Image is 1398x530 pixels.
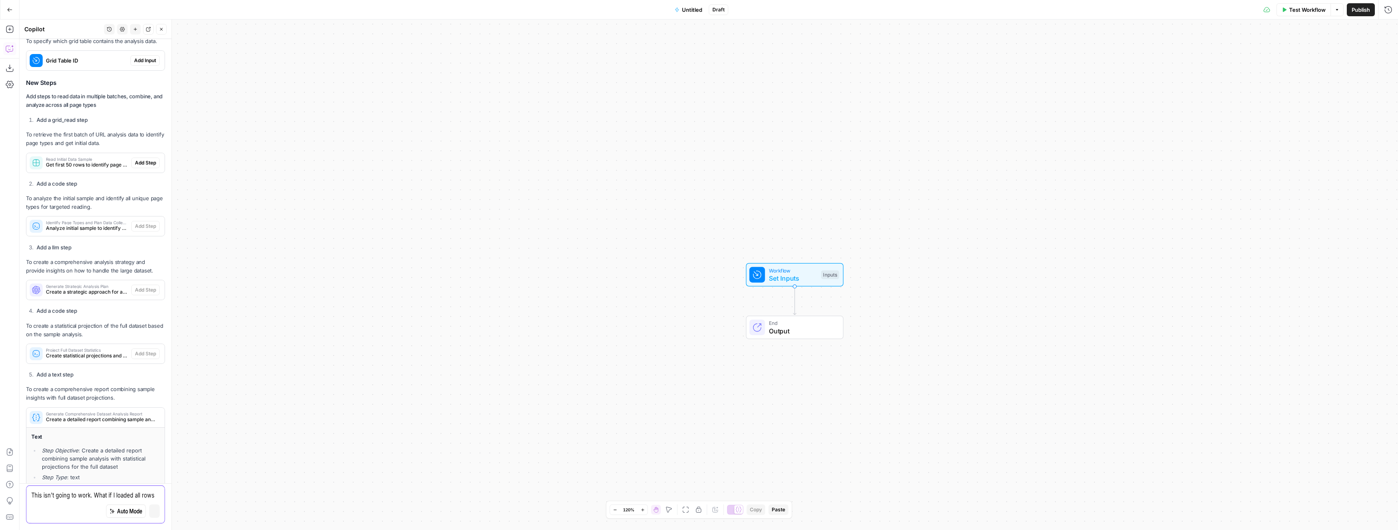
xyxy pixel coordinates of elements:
[106,504,146,518] button: Auto Mode
[26,79,165,87] h3: New Steps
[46,348,128,352] span: Project Full Dataset Statistics
[793,286,796,315] g: Edge from start to end
[37,371,74,378] strong: Add a text step
[24,25,102,33] div: Copilot
[37,244,72,251] strong: Add a llm step
[46,416,156,423] span: Create a detailed report combining sample analysis with statistical projections for the full dataset
[135,159,156,167] span: Add Step
[135,223,156,230] span: Add Step
[31,433,160,441] h4: Text
[682,6,702,14] span: Untitled
[131,158,160,168] button: Add Step
[134,57,156,64] span: Add Input
[135,350,156,357] span: Add Step
[46,56,127,65] span: Grid Table ID
[46,352,128,359] span: Create statistical projections and extrapolations for the full 1000+ row dataset based on sample ...
[26,385,165,402] p: To create a comprehensive report combining sample insights with full dataset projections.
[1347,3,1375,16] button: Publish
[769,273,817,283] span: Set Inputs
[769,319,835,327] span: End
[772,506,785,513] span: Paste
[26,322,165,339] p: To create a statistical projection of the full dataset based on the sample analysis.
[131,285,160,295] button: Add Step
[768,504,788,515] button: Paste
[769,266,817,274] span: Workflow
[46,412,156,416] span: Generate Comprehensive Dataset Analysis Report
[46,225,128,232] span: Analyze initial sample to identify page types and prepare strategy for comprehensive data collection
[135,286,156,294] span: Add Step
[769,326,835,336] span: Output
[1352,6,1370,14] span: Publish
[821,270,839,279] div: Inputs
[26,37,165,45] p: To specify which grid table contains the analysis data.
[26,258,165,275] p: To create a comprehensive analysis strategy and provide insights on how to handle the large dataset.
[46,284,128,288] span: Generate Strategic Analysis Plan
[37,307,77,314] strong: Add a code step
[131,221,160,231] button: Add Step
[26,93,163,108] strong: Add steps to read data in multiple batches, combine, and analyze across all page types
[46,221,128,225] span: Identify Page Types and Plan Data Collection
[40,446,160,471] li: : Create a detailed report combining sample analysis with statistical projections for the full da...
[719,316,870,339] div: EndOutput
[131,348,160,359] button: Add Step
[747,504,765,515] button: Copy
[37,180,77,187] strong: Add a code step
[46,161,128,169] span: Get first 50 rows to identify page types and begin analysis
[1289,6,1326,14] span: Test Workflow
[42,474,67,480] em: Step Type
[46,288,128,296] span: Create a strategic approach for analyzing the large dataset based on the sample and provide preli...
[37,117,88,123] strong: Add a grid_read step
[712,6,725,13] span: Draft
[26,130,165,147] p: To retrieve the first batch of URL analysis data to identify page types and get initial data.
[130,55,160,66] button: Add Input
[719,263,870,287] div: WorkflowSet InputsInputs
[42,447,78,454] em: Step Objective
[750,506,762,513] span: Copy
[1276,3,1331,16] button: Test Workflow
[623,506,634,513] span: 120%
[40,473,160,481] li: : text
[26,194,165,211] p: To analyze the initial sample and identify all unique page types for targeted reading.
[46,157,128,161] span: Read Initial Data Sample
[670,3,707,16] button: Untitled
[117,506,142,516] span: Auto Mode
